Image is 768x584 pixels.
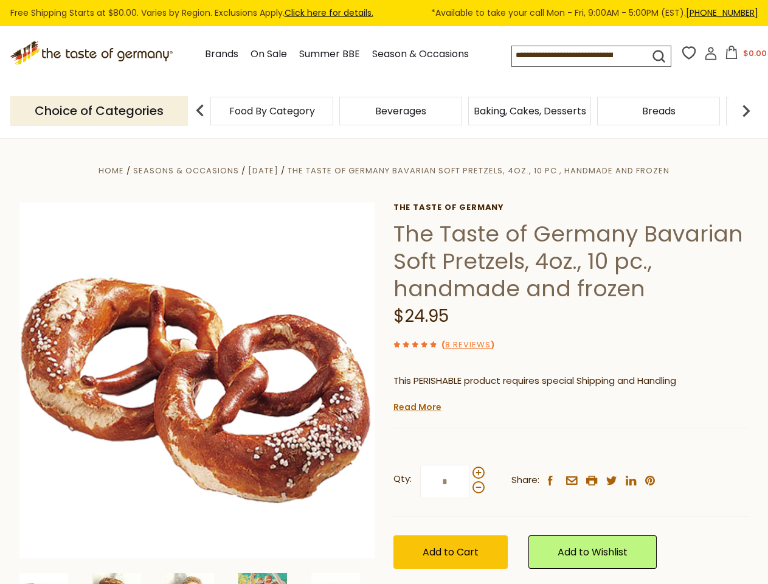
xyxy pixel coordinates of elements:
[642,106,676,116] a: Breads
[393,220,749,302] h1: The Taste of Germany Bavarian Soft Pretzels, 4oz., 10 pc., handmade and frozen
[474,106,586,116] a: Baking, Cakes, Desserts
[133,165,239,176] a: Seasons & Occasions
[10,96,188,126] p: Choice of Categories
[393,203,749,212] a: The Taste of Germany
[251,46,287,63] a: On Sale
[441,339,494,350] span: ( )
[393,535,508,569] button: Add to Cart
[420,465,470,498] input: Qty:
[393,401,441,413] a: Read More
[405,398,749,413] li: We will ship this product in heat-protective packaging and ice.
[686,7,758,19] a: [PHONE_NUMBER]
[248,165,278,176] a: [DATE]
[229,106,315,116] a: Food By Category
[393,471,412,487] strong: Qty:
[375,106,426,116] a: Beverages
[445,339,491,352] a: 8 Reviews
[10,6,758,20] div: Free Shipping Starts at $80.00. Varies by Region. Exclusions Apply.
[734,99,758,123] img: next arrow
[423,545,479,559] span: Add to Cart
[511,473,539,488] span: Share:
[19,203,375,558] img: The Taste of Germany Bavarian Soft Pretzels, 4oz., 10 pc., handmade and frozen
[372,46,469,63] a: Season & Occasions
[299,46,360,63] a: Summer BBE
[99,165,124,176] a: Home
[431,6,758,20] span: *Available to take your call Mon - Fri, 9:00AM - 5:00PM (EST).
[393,374,749,389] p: This PERISHABLE product requires special Shipping and Handling
[528,535,657,569] a: Add to Wishlist
[188,99,212,123] img: previous arrow
[205,46,238,63] a: Brands
[285,7,373,19] a: Click here for details.
[743,47,767,59] span: $0.00
[393,304,449,328] span: $24.95
[288,165,669,176] a: The Taste of Germany Bavarian Soft Pretzels, 4oz., 10 pc., handmade and frozen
